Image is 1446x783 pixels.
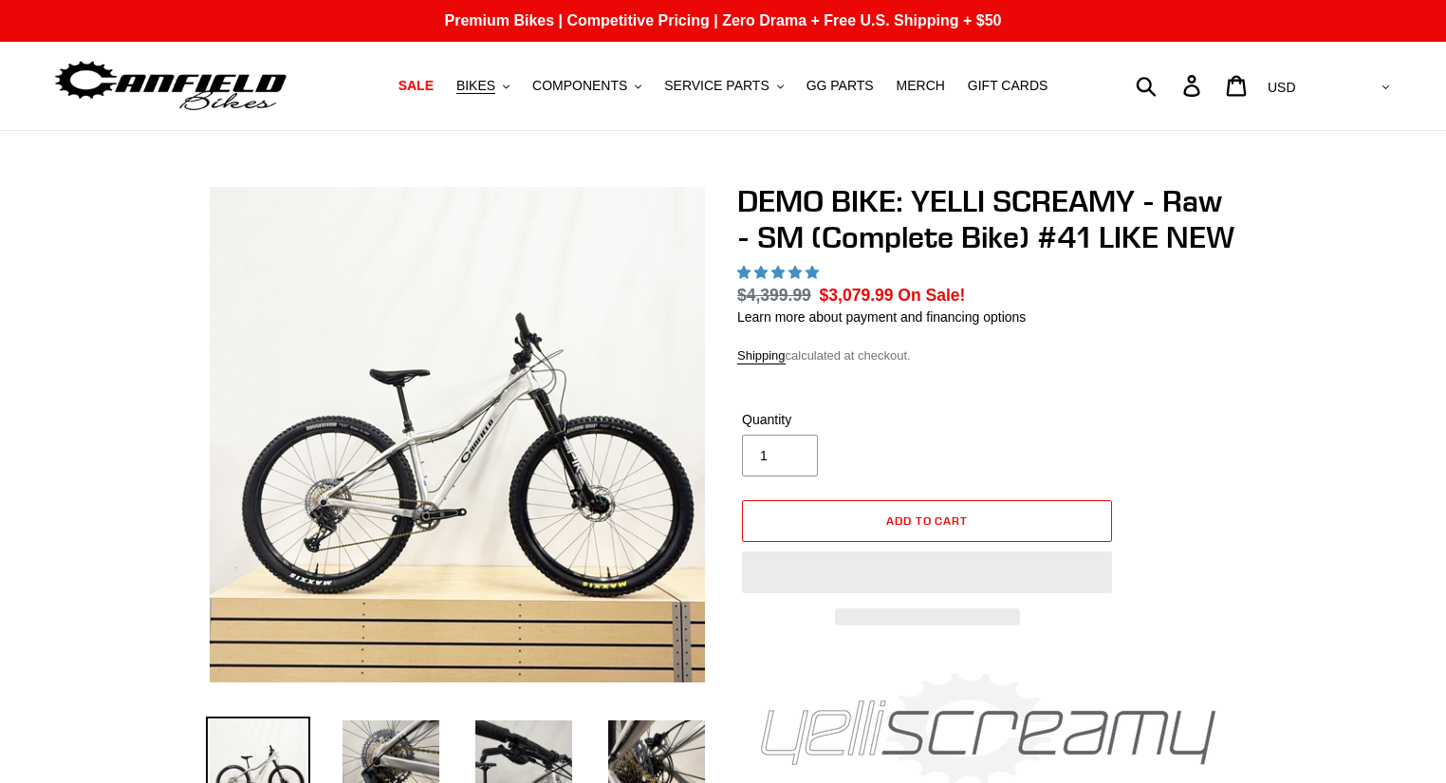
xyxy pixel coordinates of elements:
span: On Sale! [898,283,965,308]
span: 5.00 stars [737,265,823,280]
s: $4,399.99 [737,286,811,305]
a: GIFT CARDS [958,73,1058,99]
h1: DEMO BIKE: YELLI SCREAMY - Raw - SM (Complete Bike) #41 LIKE NEW [737,183,1240,256]
div: calculated at checkout. [737,346,1240,365]
button: SERVICE PARTS [655,73,792,99]
span: SALE [399,78,434,94]
a: Shipping [737,348,786,364]
a: MERCH [887,73,955,99]
button: COMPONENTS [523,73,651,99]
button: Add to cart [742,500,1112,542]
span: BIKES [456,78,495,94]
button: BIKES [447,73,519,99]
span: GIFT CARDS [968,78,1048,94]
span: $3,079.99 [820,286,894,305]
a: GG PARTS [797,73,883,99]
span: GG PARTS [806,78,874,94]
input: Search [1146,65,1195,106]
span: MERCH [897,78,945,94]
a: Learn more about payment and financing options [737,309,1026,325]
span: SERVICE PARTS [664,78,769,94]
span: COMPONENTS [532,78,627,94]
a: SALE [389,73,443,99]
span: Add to cart [886,513,969,528]
label: Quantity [742,410,922,430]
img: Canfield Bikes [52,56,289,116]
img: DEMO BIKE: YELLI SCREAMY - Raw - SM (Complete Bike) #41 LIKE NEW [210,187,705,682]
